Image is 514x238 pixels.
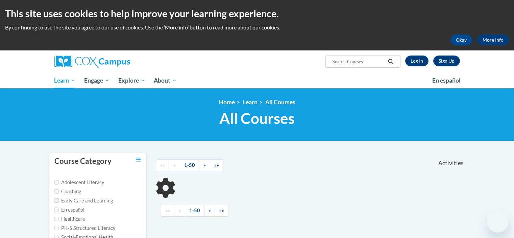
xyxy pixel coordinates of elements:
[405,56,429,66] a: Log In
[156,159,169,171] a: Begining
[114,73,150,88] a: Explore
[219,208,224,213] span: »»
[199,159,210,171] a: Next
[5,7,509,20] h2: This site uses cookies to help improve your learning experience.
[54,156,112,167] h3: Course Category
[180,159,199,171] a: 1-50
[161,205,174,217] a: Begining
[165,208,170,213] span: ««
[450,35,472,45] button: Okay
[386,58,396,66] button: Search
[136,156,141,164] a: Toggle collapse
[54,197,113,204] label: Early Care and Learning
[54,206,84,214] label: En español
[332,58,386,66] input: Search Courses
[219,109,295,127] span: All Courses
[209,208,211,213] span: »
[214,162,219,168] span: »»
[5,24,509,31] p: By continuing to use the site you agree to our use of cookies. Use the ‘More info’ button to read...
[44,73,470,88] div: Main menu
[178,208,181,213] span: «
[149,73,181,88] a: About
[54,226,59,230] input: Checkbox for Options
[54,180,59,185] input: Checkbox for Options
[173,162,176,168] span: «
[54,188,81,195] label: Coaching
[265,99,295,106] a: All Courses
[54,56,183,68] a: Cox Campus
[174,205,185,217] a: Previous
[210,159,223,171] a: End
[432,77,461,84] span: En español
[80,73,114,88] a: Engage
[54,56,130,68] img: Cox Campus
[433,56,460,66] a: Register
[243,99,258,106] a: Learn
[118,77,145,85] span: Explore
[477,35,509,45] a: More Info
[438,159,464,167] span: Activities
[54,208,59,212] input: Checkbox for Options
[54,189,59,194] input: Checkbox for Options
[487,211,509,233] iframe: Button to launch messaging window
[54,77,75,85] span: Learn
[219,99,235,106] a: Home
[428,73,465,88] a: En español
[54,179,104,186] label: Adolescent Literacy
[54,198,59,203] input: Checkbox for Options
[160,162,165,168] span: ««
[54,224,116,232] label: PK-5 Structured Literacy
[203,162,206,168] span: »
[204,205,215,217] a: Next
[154,77,177,85] span: About
[50,73,80,88] a: Learn
[54,215,85,223] label: Healthcare
[84,77,109,85] span: Engage
[54,217,59,221] input: Checkbox for Options
[185,205,204,217] a: 1-50
[169,159,180,171] a: Previous
[215,205,228,217] a: End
